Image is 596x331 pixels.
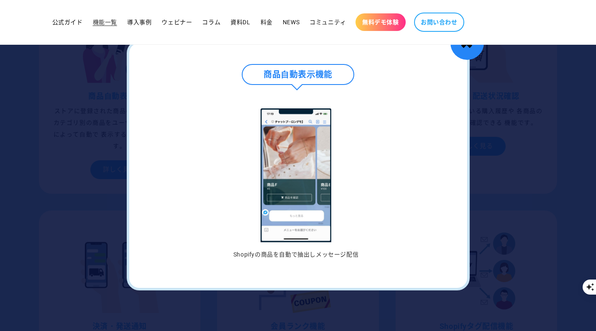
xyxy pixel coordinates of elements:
[230,18,250,26] span: 資料DL
[261,108,331,242] img: shopify-1-1_2x_faa2b021-506e-47c6-a11e-2d4f320e7788_600x.jpg
[356,13,406,31] a: 無料デモ体験
[225,13,255,31] a: 資料DL
[52,18,83,26] span: 公式ガイド
[283,18,299,26] span: NEWS
[88,13,122,31] a: 機能一覧
[256,13,278,31] a: 料金
[159,251,434,258] h5: Shopifyの商品を自動で抽出しメッセージ配信
[242,64,354,85] h4: 商品⾃動表⽰機能
[93,18,117,26] span: 機能一覧
[414,13,464,32] a: お問い合わせ
[161,18,192,26] span: ウェビナー
[47,13,88,31] a: 公式ガイド
[310,18,346,26] span: コミュニティ
[122,13,156,31] a: 導入事例
[202,18,220,26] span: コラム
[197,13,225,31] a: コラム
[421,18,458,26] span: お問い合わせ
[261,18,273,26] span: 料金
[278,13,304,31] a: NEWS
[304,13,351,31] a: コミュニティ
[156,13,197,31] a: ウェビナー
[362,18,399,26] span: 無料デモ体験
[127,18,151,26] span: 導入事例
